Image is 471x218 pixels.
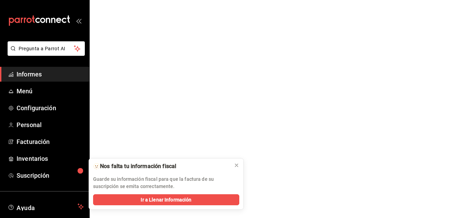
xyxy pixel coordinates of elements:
button: Ir a Llenar Información [93,194,239,205]
font: Personal [17,121,42,128]
font: Ir a Llenar Información [141,197,191,203]
font: Ayuda [17,204,35,211]
font: Configuración [17,104,56,112]
font: Facturación [17,138,50,145]
button: abrir_cajón_menú [76,18,81,23]
font: Guarde su información fiscal para que la factura de su suscripción se emita correctamente. [93,176,214,189]
a: Pregunta a Parrot AI [5,50,85,57]
font: Inventarios [17,155,48,162]
font: Menú [17,87,33,95]
font: 🫥Nos falta tu información fiscal [93,163,176,169]
font: Pregunta a Parrot AI [19,46,66,51]
font: Informes [17,71,42,78]
font: Suscripción [17,172,49,179]
button: Pregunta a Parrot AI [8,41,85,56]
